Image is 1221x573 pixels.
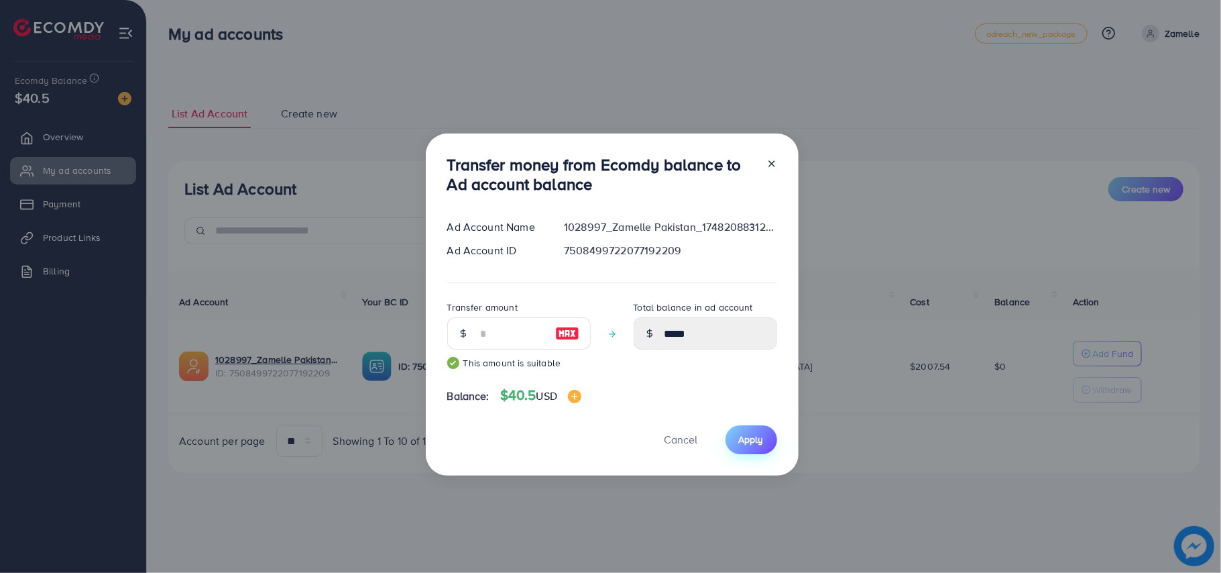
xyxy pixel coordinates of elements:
[555,325,579,342] img: image
[553,219,787,235] div: 1028997_Zamelle Pakistan_1748208831279
[437,243,554,258] div: Ad Account ID
[447,388,489,404] span: Balance:
[500,387,581,404] h4: $40.5
[437,219,554,235] div: Ad Account Name
[447,301,518,314] label: Transfer amount
[447,155,756,194] h3: Transfer money from Ecomdy balance to Ad account balance
[447,357,459,369] img: guide
[634,301,753,314] label: Total balance in ad account
[553,243,787,258] div: 7508499722077192209
[648,425,715,454] button: Cancel
[568,390,581,403] img: image
[447,356,591,370] small: This amount is suitable
[536,388,557,403] span: USD
[725,425,777,454] button: Apply
[664,432,698,447] span: Cancel
[739,433,764,446] span: Apply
